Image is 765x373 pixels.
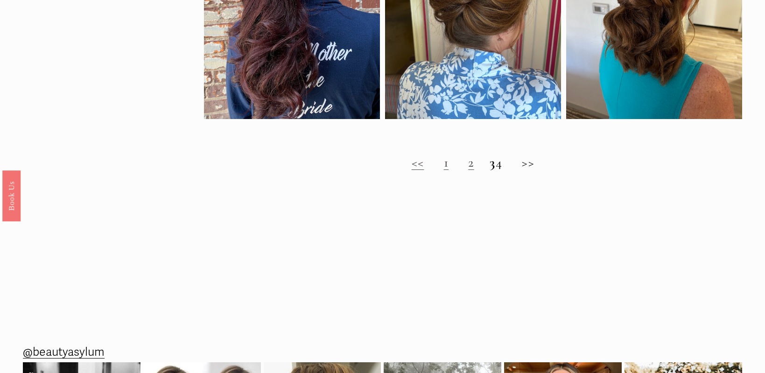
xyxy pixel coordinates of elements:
strong: 3 [490,155,495,170]
a: << [412,155,424,170]
a: 2 [468,155,474,170]
a: 1 [444,155,449,170]
a: @beautyasylum [23,342,105,363]
a: Book Us [2,170,21,221]
h2: 4 >> [204,155,742,170]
